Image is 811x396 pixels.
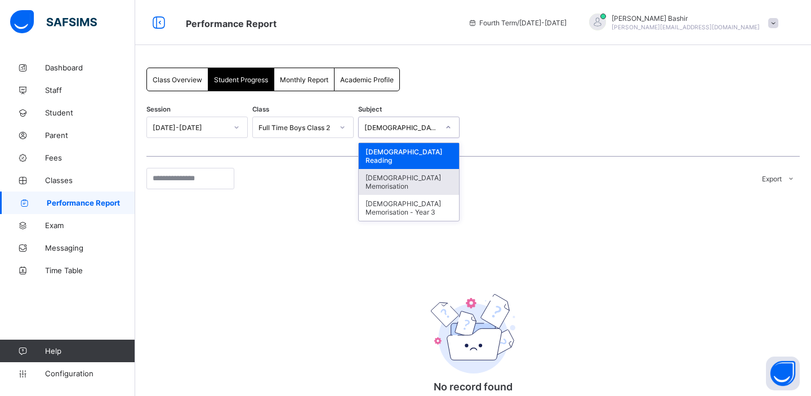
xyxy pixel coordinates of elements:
span: Parent [45,131,135,140]
span: [PERSON_NAME][EMAIL_ADDRESS][DOMAIN_NAME] [612,24,760,30]
div: [DEMOGRAPHIC_DATA] Reading [364,123,439,132]
span: Class Overview [153,75,202,84]
span: Configuration [45,369,135,378]
span: Monthly Report [280,75,328,84]
span: Performance Report [47,198,135,207]
span: Academic Profile [340,75,394,84]
span: Fees [45,153,135,162]
img: emptyFolder.c0dd6c77127a4b698b748a2c71dfa8de.svg [431,294,515,373]
p: No record found [360,381,586,393]
div: [DATE]-[DATE] [153,123,227,132]
span: Student [45,108,135,117]
span: Exam [45,221,135,230]
button: Open asap [766,357,800,390]
span: Staff [45,86,135,95]
div: [DEMOGRAPHIC_DATA] Reading [359,143,459,169]
span: Classes [45,176,135,185]
span: Student Progress [214,75,268,84]
span: Session [146,105,171,113]
div: HamidBashir [578,14,784,32]
span: Export [762,175,782,183]
span: Dashboard [45,63,135,72]
div: [DEMOGRAPHIC_DATA] Memorisation - Year 3 [359,195,459,221]
span: session/term information [468,19,567,27]
span: [PERSON_NAME] Bashir [612,14,760,23]
span: Time Table [45,266,135,275]
span: Messaging [45,243,135,252]
div: Full Time Boys Class 2 [259,123,333,132]
img: safsims [10,10,97,34]
span: Performance Report [186,18,277,29]
span: Subject [358,105,382,113]
span: Help [45,346,135,355]
span: Class [252,105,269,113]
div: [DEMOGRAPHIC_DATA] Memorisation [359,169,459,195]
